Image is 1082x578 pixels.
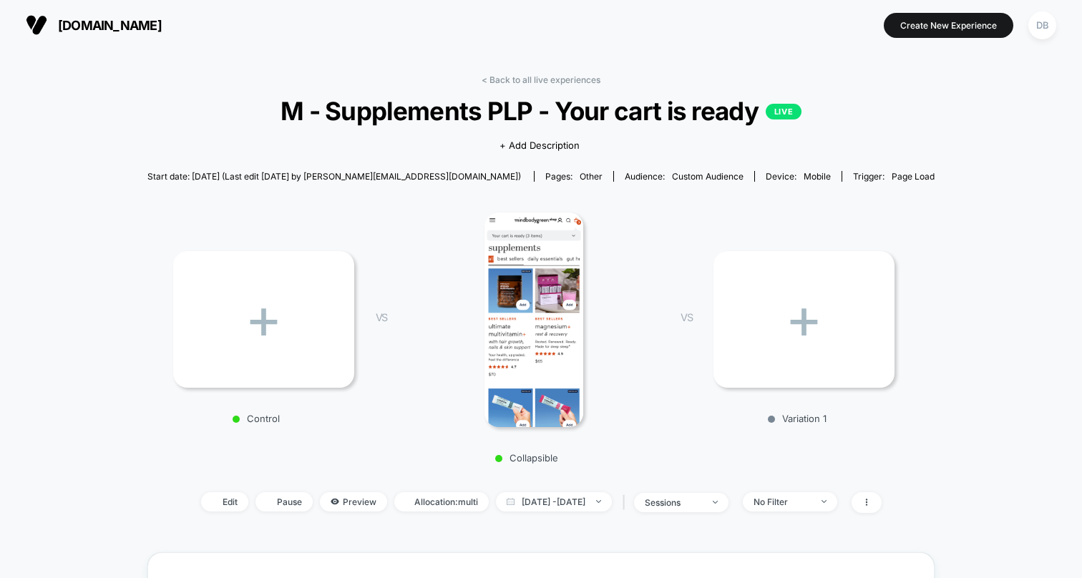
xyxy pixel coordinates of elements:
span: Custom Audience [672,171,744,182]
span: M - Supplements PLP - Your cart is ready [187,96,895,126]
p: Variation 1 [706,413,887,424]
img: end [822,500,827,503]
img: calendar [507,498,515,505]
span: Edit [201,492,248,511]
p: Control [166,413,347,424]
div: + [713,251,895,388]
div: Audience: [625,171,744,182]
span: Allocation: multi [394,492,489,511]
span: Device: [754,171,842,182]
span: VS [681,311,692,323]
span: Page Load [892,171,935,182]
span: + Add Description [499,139,580,153]
img: Visually logo [26,14,47,36]
span: | [619,492,634,513]
div: DB [1028,11,1056,39]
div: No Filter [754,496,811,507]
span: Start date: [DATE] (Last edit [DATE] by [PERSON_NAME][EMAIL_ADDRESS][DOMAIN_NAME]) [147,171,521,182]
span: [DOMAIN_NAME] [58,18,162,33]
button: [DOMAIN_NAME] [21,14,166,36]
p: LIVE [766,104,801,119]
img: end [596,500,601,503]
div: + [173,251,354,388]
button: DB [1024,11,1061,40]
span: mobile [804,171,831,182]
span: other [580,171,603,182]
a: < Back to all live experiences [482,74,600,85]
button: Create New Experience [884,13,1013,38]
div: sessions [645,497,702,508]
div: Trigger: [853,171,935,182]
span: VS [376,311,387,323]
span: Pause [255,492,313,511]
span: Preview [320,492,387,511]
img: end [713,501,718,504]
img: Collapsible main [484,212,584,427]
div: Pages: [545,171,603,182]
p: Collapsible [401,452,652,464]
span: [DATE] - [DATE] [496,492,612,511]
